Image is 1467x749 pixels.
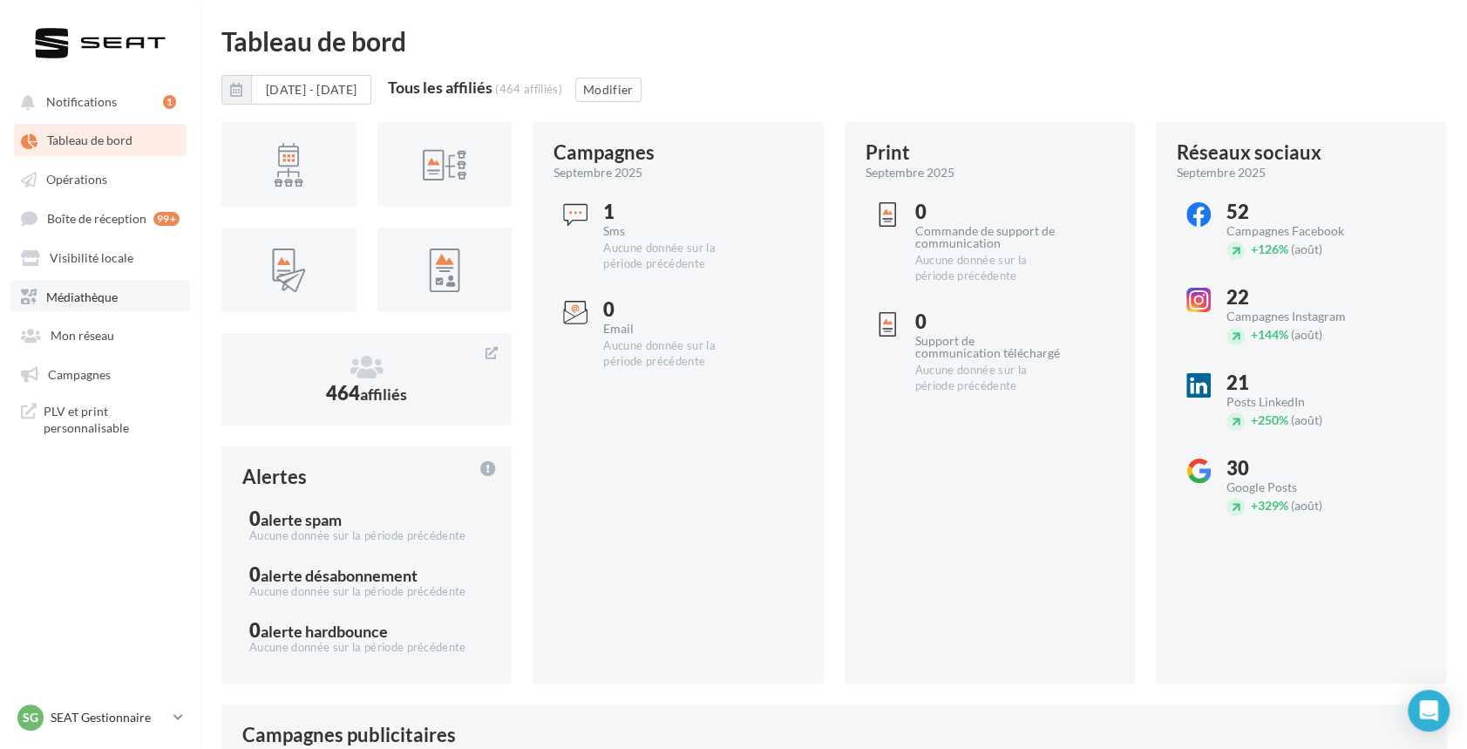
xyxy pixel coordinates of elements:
span: Mon réseau [51,328,114,343]
div: Aucune donnée sur la période précédente [249,528,484,544]
div: Tous les affiliés [388,79,492,95]
span: Campagnes [48,366,111,381]
div: 0 [915,202,1061,221]
div: Campagnes [554,143,655,162]
span: PLV et print personnalisable [44,403,180,437]
a: Opérations [10,163,190,194]
button: Notifications 1 [10,85,183,117]
div: 99+ [153,212,180,226]
div: Campagnes Instagram [1226,310,1372,323]
span: Visibilité locale [50,250,133,265]
div: 0 [249,621,484,640]
div: 0 [249,565,484,584]
a: Mon réseau [10,318,190,350]
div: 0 [249,509,484,528]
span: septembre 2025 [866,164,954,181]
div: 0 [915,312,1061,331]
span: + [1251,412,1258,427]
span: Tableau de bord [47,133,132,148]
span: Médiathèque [46,289,118,303]
div: Aucune donnée sur la période précédente [915,253,1061,284]
div: 1 [163,95,176,109]
div: Open Intercom Messenger [1408,690,1450,732]
span: affiliés [360,385,407,404]
div: alerte hardbounce [261,623,388,639]
span: (août) [1291,242,1322,256]
div: alerte désabonnement [261,568,418,583]
a: Visibilité locale [10,241,190,272]
div: 30 [1226,459,1372,478]
div: Aucune donnée sur la période précédente [915,363,1061,394]
span: 250% [1251,412,1288,427]
span: (août) [1291,498,1322,513]
span: 126% [1251,242,1288,256]
div: Alertes [242,467,307,487]
a: Médiathèque [10,280,190,311]
div: Commande de support de communication [915,225,1061,249]
span: + [1251,327,1258,342]
button: Modifier [575,78,642,102]
a: PLV et print personnalisable [10,396,190,444]
span: 329% [1251,498,1288,513]
button: [DATE] - [DATE] [221,75,371,105]
span: SG [23,709,38,726]
div: Tableau de bord [221,28,1446,54]
div: 0 [603,300,749,319]
div: Campagnes Facebook [1226,225,1372,237]
span: + [1251,242,1258,256]
span: (août) [1291,327,1322,342]
div: 22 [1226,288,1372,307]
a: Boîte de réception 99+ [10,201,190,234]
button: [DATE] - [DATE] [251,75,371,105]
div: Google Posts [1226,481,1372,494]
div: Campagnes publicitaires [242,725,456,745]
div: Posts LinkedIn [1226,396,1372,408]
div: (464 affiliés) [495,82,562,96]
div: Aucune donnée sur la période précédente [249,584,484,600]
div: Aucune donnée sur la période précédente [249,640,484,656]
span: Opérations [46,172,107,187]
div: Email [603,323,749,335]
span: 144% [1251,327,1288,342]
div: Aucune donnée sur la période précédente [603,338,749,370]
div: alerte spam [261,512,342,528]
span: + [1251,498,1258,513]
a: Campagnes [10,357,190,389]
div: 52 [1226,202,1372,221]
div: 1 [603,202,749,221]
p: SEAT Gestionnaire [51,709,166,726]
div: 21 [1226,373,1372,392]
div: Support de communication téléchargé [915,335,1061,359]
span: 464 [326,381,407,405]
div: Réseaux sociaux [1177,143,1321,162]
a: SG SEAT Gestionnaire [14,701,187,734]
div: Print [866,143,910,162]
span: Boîte de réception [47,211,146,226]
span: (août) [1291,412,1322,427]
span: septembre 2025 [554,164,642,181]
a: Tableau de bord [10,124,190,155]
div: Aucune donnée sur la période précédente [603,241,749,272]
span: septembre 2025 [1177,164,1266,181]
span: Notifications [46,94,117,109]
div: Sms [603,225,749,237]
